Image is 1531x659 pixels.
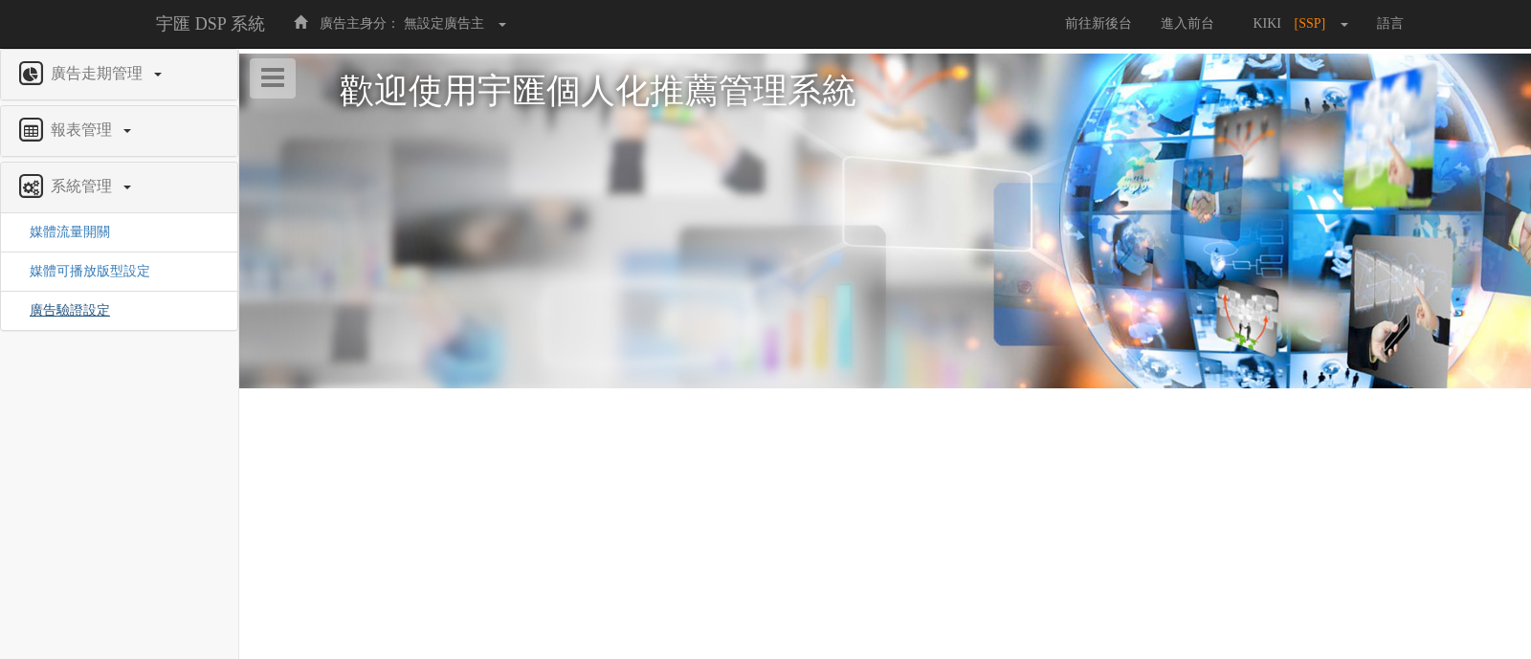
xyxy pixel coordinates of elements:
a: 媒體可播放版型設定 [15,264,150,278]
a: 廣告走期管理 [15,59,223,90]
h1: 歡迎使用宇匯個人化推薦管理系統 [340,73,1431,111]
span: 廣告主身分： [320,16,400,31]
a: 廣告驗證設定 [15,303,110,318]
span: [SSP] [1294,16,1335,31]
span: 無設定廣告主 [404,16,484,31]
span: 系統管理 [46,178,122,194]
span: 廣告走期管理 [46,65,152,81]
a: 系統管理 [15,172,223,203]
span: 報表管理 [46,121,122,138]
span: KIKI [1243,16,1291,31]
a: 報表管理 [15,116,223,146]
a: 媒體流量開關 [15,225,110,239]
